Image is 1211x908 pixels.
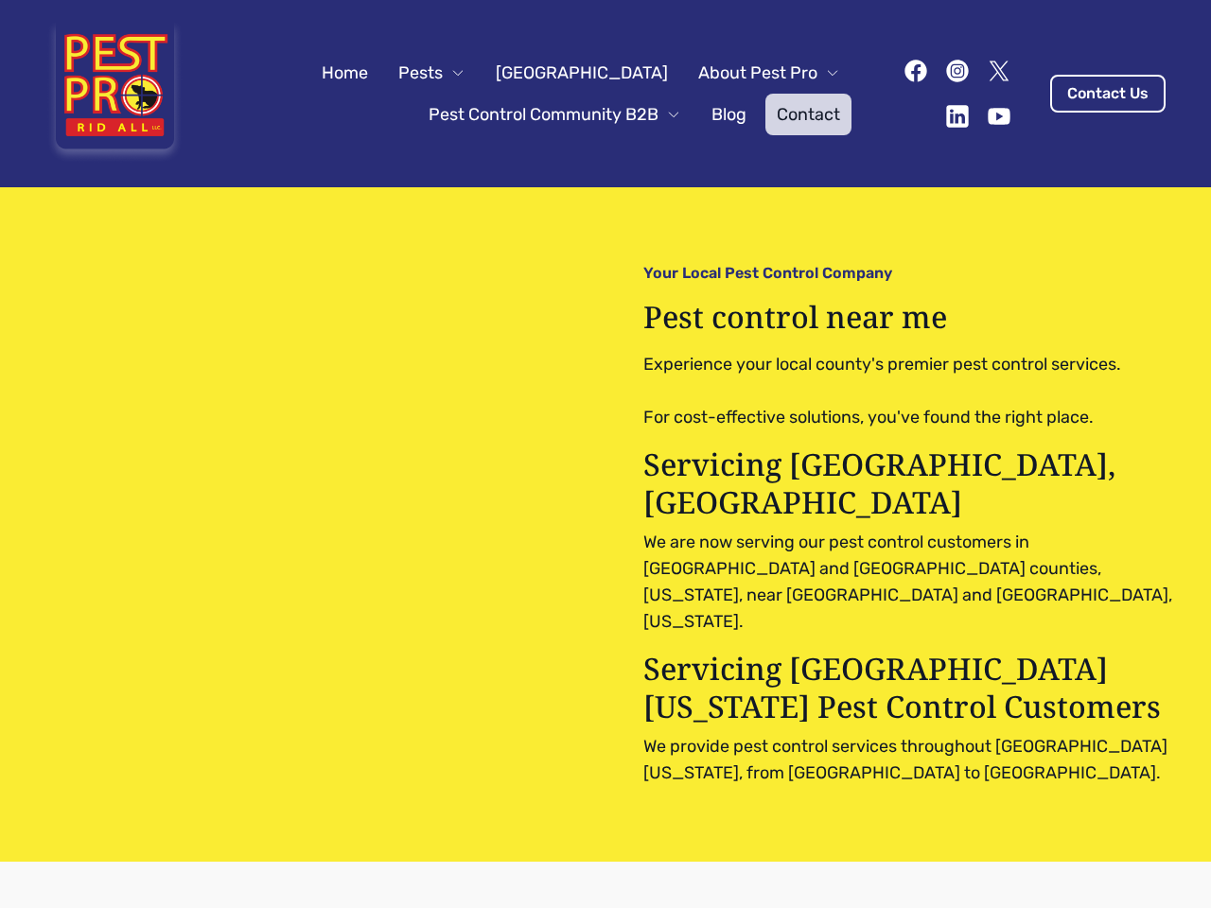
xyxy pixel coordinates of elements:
[700,94,758,135] a: Blog
[698,60,817,86] span: About Pest Pro
[310,52,379,94] a: Home
[687,52,851,94] button: About Pest Pro
[643,650,1188,725] p: Servicing [GEOGRAPHIC_DATA][US_STATE] Pest Control Customers
[643,445,1188,521] p: Servicing [GEOGRAPHIC_DATA], [GEOGRAPHIC_DATA]
[387,52,477,94] button: Pests
[484,52,679,94] a: [GEOGRAPHIC_DATA]
[417,94,693,135] button: Pest Control Community B2B
[643,733,1188,786] p: We provide pest control services throughout [GEOGRAPHIC_DATA][US_STATE], from [GEOGRAPHIC_DATA] t...
[398,60,443,86] span: Pests
[643,263,892,283] p: Your Local Pest Control Company
[643,298,1188,336] h1: Pest control near me
[765,94,851,135] a: Contact
[643,351,1188,430] pre: Experience your local county's premier pest control services. For cost-effective solutions, you'v...
[45,23,184,165] img: Pest Pro Rid All
[429,101,658,128] span: Pest Control Community B2B
[643,529,1188,635] p: We are now serving our pest control customers in [GEOGRAPHIC_DATA] and [GEOGRAPHIC_DATA] counties...
[1050,75,1166,113] a: Contact Us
